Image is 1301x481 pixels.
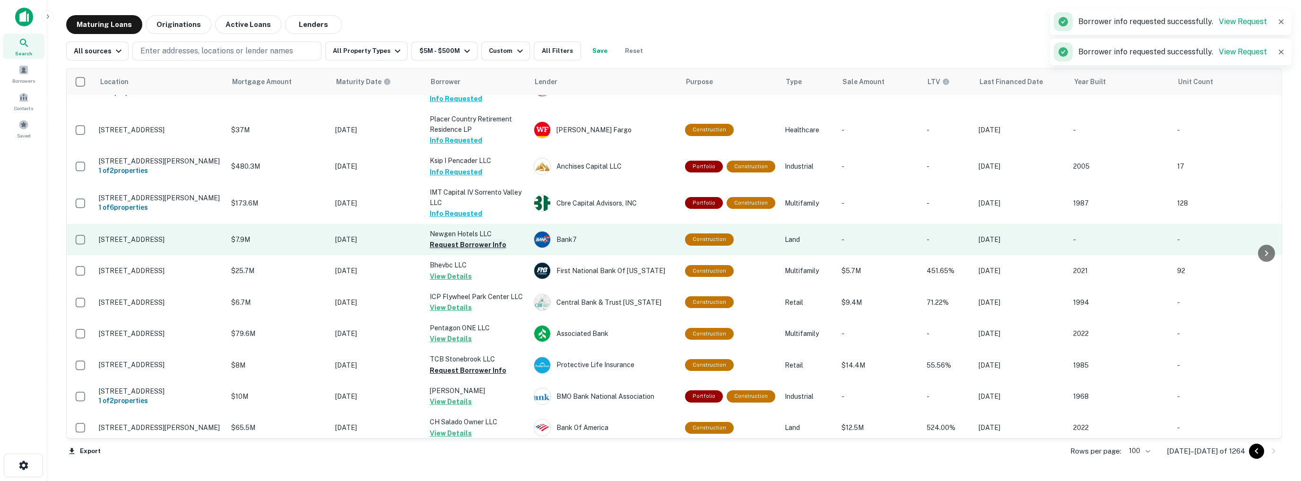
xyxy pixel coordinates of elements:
div: Saved [3,116,44,141]
p: Ksip I Pencader LLC [430,155,524,166]
p: [STREET_ADDRESS] [99,387,222,395]
p: 1985 [1073,360,1168,370]
p: Pentagon ONE LLC [430,323,524,333]
button: Info Requested [430,93,482,104]
p: Healthcare [785,125,832,135]
span: - [927,393,929,400]
p: TCB Stonebrook LLC [430,354,524,364]
p: $480.3M [231,161,326,172]
p: Newgen Hotels LLC [430,229,524,239]
span: Unit Count [1178,76,1225,87]
div: [PERSON_NAME] Fargo [534,121,676,138]
div: This loan purpose was for construction [685,233,734,245]
p: [DATE] [979,391,1064,402]
img: picture [534,195,550,211]
button: Export [66,444,103,458]
button: View Details [430,333,472,344]
div: Central Bank & Trust [US_STATE] [534,294,676,311]
div: Protective Life Insurance [534,357,676,374]
p: 17 [1177,161,1272,172]
p: $6.7M [231,297,326,308]
span: Lender [535,76,557,87]
button: All sources [66,42,129,60]
p: $173.6M [231,198,326,208]
button: Save your search to get updates of matches that match your search criteria. [585,42,615,60]
h6: 1 of 2 properties [99,165,222,176]
p: [DATE] [335,161,420,172]
p: [DATE] [335,234,420,245]
div: Bank7 [534,231,676,248]
div: Bank Of America [534,419,676,436]
button: View Details [430,302,472,313]
p: Enter addresses, locations or lender names [140,45,293,57]
button: View Details [430,428,472,439]
p: [DATE] [979,360,1064,370]
p: 128 [1177,198,1272,208]
span: Borrowers [12,77,35,85]
p: [DATE] [335,422,420,433]
a: View Request [1219,47,1267,56]
button: Info Requested [430,166,482,178]
p: Bhevbc LLC [430,260,524,270]
div: This loan purpose was for construction [685,265,734,277]
iframe: Chat Widget [1254,405,1301,451]
div: Maturity dates displayed may be estimated. Please contact the lender for the most accurate maturi... [336,77,391,87]
button: All Filters [534,42,581,60]
img: capitalize-icon.png [15,8,33,26]
button: Custom [481,42,529,60]
th: LTVs displayed on the website are for informational purposes only and may be reported incorrectly... [922,69,974,95]
p: - [1177,360,1272,370]
span: 524.00% [927,424,955,431]
p: Multifamily [785,328,832,339]
a: Search [3,34,44,59]
th: Purpose [680,69,780,95]
p: [DATE] [335,125,420,135]
p: Borrower info requested successfully. [1078,16,1267,27]
div: First National Bank Of [US_STATE] [534,262,676,279]
p: [DATE] [979,297,1064,308]
img: picture [534,420,550,436]
button: View Details [430,396,472,407]
p: [DATE] [979,161,1064,172]
p: - [841,234,917,245]
p: [STREET_ADDRESS][PERSON_NAME] [99,157,222,165]
p: $14.4M [841,360,917,370]
p: 2005 [1073,161,1168,172]
button: Enter addresses, locations or lender names [132,42,321,60]
span: Last Financed Date [980,76,1055,87]
button: Request Borrower Info [430,239,506,250]
button: Reset [619,42,649,60]
span: - [927,199,929,207]
p: 2022 [1073,328,1168,339]
th: Maturity dates displayed may be estimated. Please contact the lender for the most accurate maturi... [330,69,425,95]
button: Go to previous page [1249,444,1264,459]
p: $10M [231,391,326,402]
h6: 1 of 6 properties [99,202,222,213]
th: Mortgage Amount [226,69,330,95]
p: [STREET_ADDRESS][PERSON_NAME] [99,194,222,202]
p: Multifamily [785,198,832,208]
p: $12.5M [841,422,917,433]
p: [STREET_ADDRESS][PERSON_NAME] [99,423,222,432]
span: - [927,330,929,337]
th: Year Built [1068,69,1172,95]
span: Type [786,76,802,87]
p: Industrial [785,161,832,172]
img: picture [534,294,550,310]
p: Multifamily [785,266,832,276]
p: [DATE] [979,198,1064,208]
p: ICP Flywheel Park Center LLC [430,292,524,302]
span: 451.65% [927,267,954,275]
button: Active Loans [215,15,281,34]
div: This loan purpose was for construction [685,422,734,434]
div: This is a portfolio loan with 6 properties [685,197,723,209]
span: Contacts [14,104,33,112]
p: - [841,161,917,172]
p: [DATE] [335,391,420,402]
div: Custom [489,45,525,57]
th: Lender [529,69,680,95]
p: [STREET_ADDRESS] [99,361,222,369]
th: Last Financed Date [974,69,1068,95]
div: Anchises Capital LLC [534,158,676,175]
